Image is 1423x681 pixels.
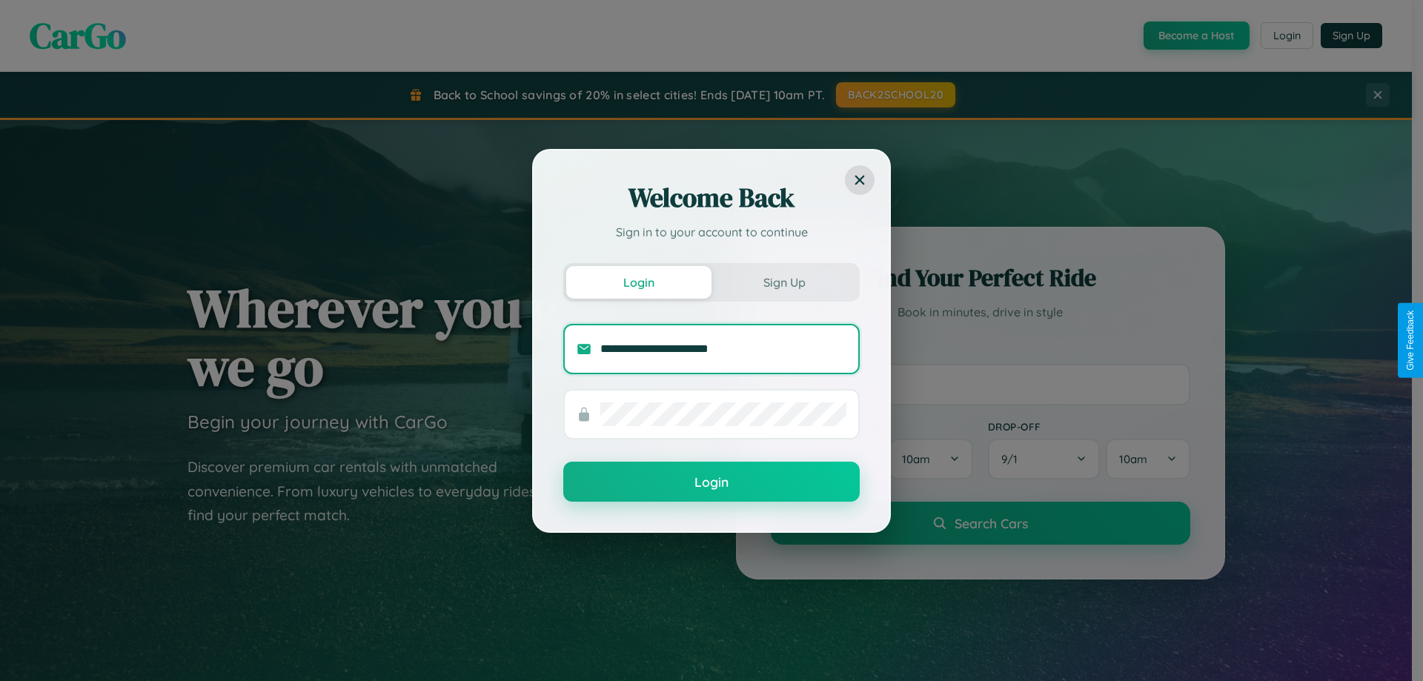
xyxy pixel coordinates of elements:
[563,180,860,216] h2: Welcome Back
[1405,310,1416,371] div: Give Feedback
[563,223,860,241] p: Sign in to your account to continue
[711,266,857,299] button: Sign Up
[563,462,860,502] button: Login
[566,266,711,299] button: Login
